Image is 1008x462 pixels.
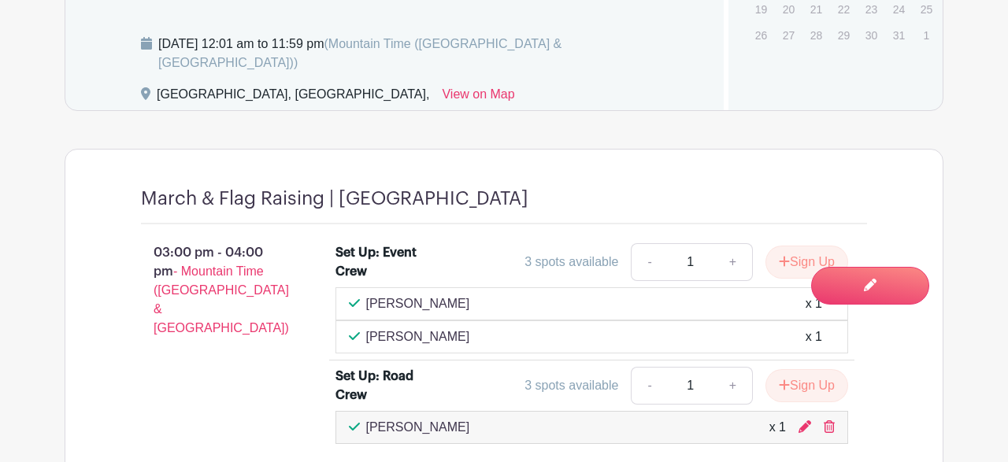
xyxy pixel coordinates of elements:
p: 28 [803,23,829,47]
a: - [631,367,667,405]
a: View on Map [442,85,514,110]
span: (Mountain Time ([GEOGRAPHIC_DATA] & [GEOGRAPHIC_DATA])) [158,37,561,69]
button: Sign Up [765,246,848,279]
p: 1 [913,23,939,47]
span: - Mountain Time ([GEOGRAPHIC_DATA] & [GEOGRAPHIC_DATA]) [154,264,289,334]
p: 26 [748,23,774,47]
p: [PERSON_NAME] [366,327,470,346]
button: Sign Up [765,369,848,402]
p: 31 [886,23,912,47]
a: - [631,243,667,281]
p: [PERSON_NAME] [366,294,470,313]
p: [PERSON_NAME] [366,418,470,437]
p: 03:00 pm - 04:00 pm [116,237,310,344]
div: x 1 [806,327,822,346]
a: + [713,243,753,281]
p: 27 [776,23,802,47]
p: 29 [831,23,857,47]
div: x 1 [769,418,786,437]
div: Set Up: Event Crew [335,243,445,281]
div: [GEOGRAPHIC_DATA], [GEOGRAPHIC_DATA], [157,85,429,110]
div: Set Up: Road Crew [335,367,445,405]
p: 30 [858,23,884,47]
a: + [713,367,753,405]
h4: March & Flag Raising | [GEOGRAPHIC_DATA] [141,187,528,210]
div: 3 spots available [524,253,618,272]
div: 3 spots available [524,376,618,395]
div: x 1 [806,294,822,313]
div: [DATE] 12:01 am to 11:59 pm [158,35,705,72]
